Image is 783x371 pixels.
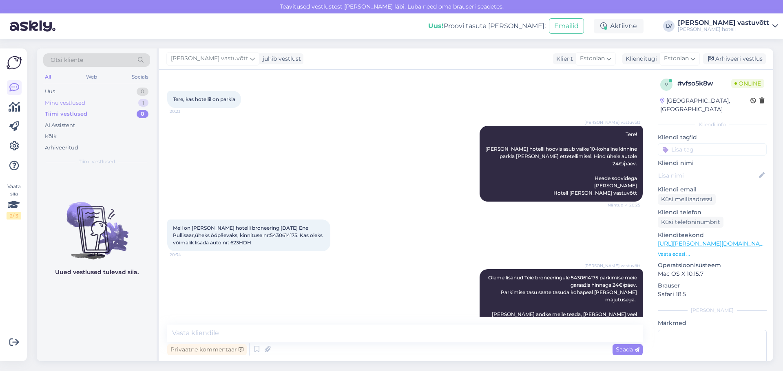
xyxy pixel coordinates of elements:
div: 0 [137,88,148,96]
div: Küsi telefoninumbrit [658,217,723,228]
p: Kliendi email [658,185,767,194]
p: Kliendi tag'id [658,133,767,142]
div: Proovi tasuta [PERSON_NAME]: [428,21,546,31]
p: Vaata edasi ... [658,250,767,258]
span: 20:34 [170,252,200,258]
div: Arhiveeritud [45,144,78,152]
span: Nähtud ✓ 20:25 [608,202,640,208]
div: 1 [138,99,148,107]
div: Arhiveeri vestlus [703,53,766,64]
img: No chats [37,187,157,261]
div: Kõik [45,132,57,140]
p: Operatsioonisüsteem [658,261,767,270]
p: Uued vestlused tulevad siia. [55,268,139,277]
img: Askly Logo [7,55,22,70]
div: 2 / 3 [7,212,21,220]
div: LV [663,20,675,32]
p: Mac OS X 10.15.7 [658,270,767,278]
div: Web [84,72,99,82]
div: juhib vestlust [259,55,301,63]
span: 20:23 [170,108,200,114]
span: Meil on [PERSON_NAME] hotelli broneering [DATE] Ene Pullisaar,üheks ööpäevaks, kinnituse nr:54306... [173,225,324,246]
div: Kliendi info [658,121,767,128]
input: Lisa tag [658,143,767,156]
div: Klient [553,55,573,63]
span: v [665,81,668,88]
div: Privaatne kommentaar [167,344,247,355]
span: [PERSON_NAME] vastuvõtt [171,54,248,63]
span: Tere, kas hotellil on parkla [173,96,235,102]
span: Online [731,79,764,88]
div: Tiimi vestlused [45,110,87,118]
div: Socials [130,72,150,82]
input: Lisa nimi [658,171,757,180]
button: Emailid [549,18,584,34]
div: # vfso5k8w [677,79,731,88]
span: [PERSON_NAME] vastuvõtt [584,119,640,125]
a: [URL][PERSON_NAME][DOMAIN_NAME] [658,240,770,247]
div: 0 [137,110,148,118]
p: Brauser [658,281,767,290]
div: All [43,72,53,82]
span: Saada [616,346,639,353]
div: Küsi meiliaadressi [658,194,716,205]
div: Vaata siia [7,183,21,220]
span: Estonian [580,54,605,63]
p: Kliendi telefon [658,208,767,217]
p: Märkmed [658,319,767,327]
span: Tiimi vestlused [79,158,115,165]
span: Estonian [664,54,689,63]
p: Kliendi nimi [658,159,767,167]
p: Safari 18.5 [658,290,767,299]
div: AI Assistent [45,121,75,130]
a: [PERSON_NAME] vastuvõtt[PERSON_NAME] hotell [678,20,778,33]
span: [PERSON_NAME] vastuvõtt [584,263,640,269]
b: Uus! [428,22,444,30]
div: Minu vestlused [45,99,85,107]
span: Otsi kliente [51,56,83,64]
div: Uus [45,88,55,96]
span: Oleme lisanud Teie broneeringule 5430614175 parkimise meie garaažis hinnaga 24€/päev. Parkimise t... [488,274,638,325]
div: [PERSON_NAME] [658,307,767,314]
p: Klienditeekond [658,231,767,239]
div: [PERSON_NAME] vastuvõtt [678,20,769,26]
div: Aktiivne [594,19,644,33]
div: Klienditugi [622,55,657,63]
div: [PERSON_NAME] hotell [678,26,769,33]
div: [GEOGRAPHIC_DATA], [GEOGRAPHIC_DATA] [660,97,750,114]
